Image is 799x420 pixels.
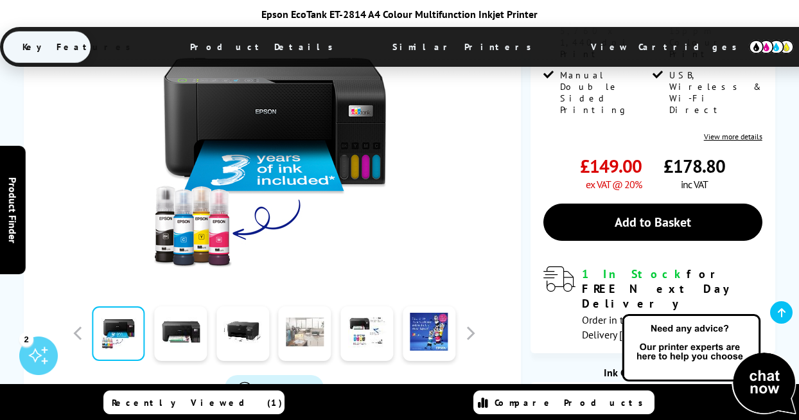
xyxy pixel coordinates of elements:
[3,31,157,62] span: Key Features
[19,332,33,346] div: 2
[473,390,654,414] a: Compare Products
[258,382,311,395] span: Watch video
[112,397,283,408] span: Recently Viewed (1)
[704,132,762,141] a: View more details
[560,69,651,116] span: Manual Double Sided Printing
[749,40,794,54] img: cmyk-icon.svg
[619,312,799,417] img: Open Live Chat window
[572,30,768,64] span: View Cartridges
[586,178,642,191] span: ex VAT @ 20%
[582,267,762,311] div: for FREE Next Day Delivery
[225,375,324,402] a: Product_All_Videos
[580,154,642,178] span: £149.00
[681,178,708,191] span: inc VAT
[148,24,400,276] img: Epson EcoTank ET-2814
[543,204,762,241] a: Add to Basket
[663,154,725,178] span: £178.80
[171,31,359,62] span: Product Details
[6,177,19,243] span: Product Finder
[669,69,760,116] span: USB, Wireless & Wi-Fi Direct
[582,267,687,281] span: 1 In Stock
[103,390,285,414] a: Recently Viewed (1)
[543,267,762,340] div: modal_delivery
[531,366,775,379] div: Ink Cartridge Costs
[373,31,558,62] span: Similar Printers
[582,313,725,341] span: Order in the next for Free Delivery [DATE] 10 September!
[495,397,650,408] span: Compare Products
